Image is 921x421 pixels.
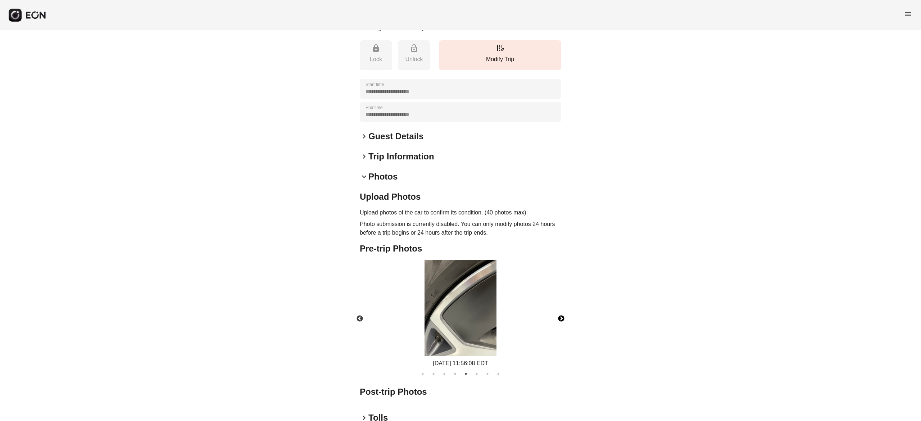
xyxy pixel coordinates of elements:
h2: Photos [368,171,398,182]
button: 8 [495,370,502,377]
span: keyboard_arrow_right [360,132,368,141]
h2: Post-trip Photos [360,386,561,398]
span: keyboard_arrow_right [360,152,368,161]
h2: Pre-trip Photos [360,243,561,254]
h2: Trip Information [368,151,434,162]
button: 2 [430,370,437,377]
button: Next [549,306,574,331]
span: menu [904,10,912,18]
span: keyboard_arrow_down [360,172,368,181]
button: Modify Trip [439,40,561,70]
p: Modify Trip [443,55,558,64]
button: 7 [484,370,491,377]
button: 5 [462,370,469,377]
button: 1 [419,370,426,377]
button: 3 [441,370,448,377]
h2: Upload Photos [360,191,561,203]
button: Previous [347,306,372,331]
img: https://fastfleet.me/rails/active_storage/blobs/redirect/eyJfcmFpbHMiOnsibWVzc2FnZSI6IkJBaHBBOU0v... [425,260,496,356]
button: 4 [452,370,459,377]
button: 6 [473,370,480,377]
span: edit_road [496,44,504,53]
div: [DATE] 11:56:08 EDT [425,359,496,368]
p: Photo submission is currently disabled. You can only modify photos 24 hours before a trip begins ... [360,220,561,237]
p: Upload photos of the car to confirm its condition. (40 photos max) [360,208,561,217]
h2: Guest Details [368,131,423,142]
